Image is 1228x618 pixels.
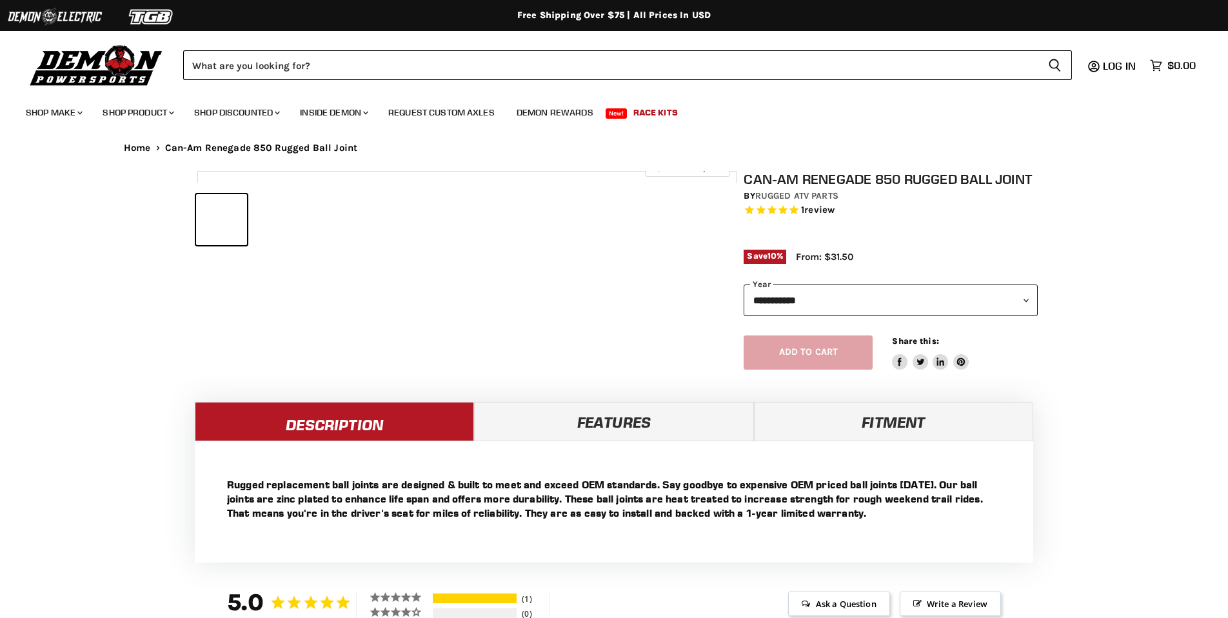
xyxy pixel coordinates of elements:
[651,163,723,172] span: Click to expand
[16,94,1193,126] ul: Main menu
[474,402,753,441] a: Features
[744,250,786,264] span: Save %
[6,5,103,29] img: Demon Electric Logo 2
[93,99,182,126] a: Shop Product
[195,402,474,441] a: Description
[1038,50,1072,80] button: Search
[1144,56,1202,75] a: $0.00
[124,143,151,154] a: Home
[290,99,376,126] a: Inside Demon
[1103,59,1136,72] span: Log in
[165,143,358,154] span: Can-Am Renegade 850 Rugged Ball Joint
[16,99,90,126] a: Shop Make
[804,204,835,215] span: review
[767,251,777,261] span: 10
[788,592,889,616] span: Ask a Question
[183,50,1038,80] input: Search
[507,99,603,126] a: Demon Rewards
[98,10,1130,21] div: Free Shipping Over $75 | All Prices In USD
[196,194,247,245] button: Can-Am Renegade 850 Rugged Ball Joint thumbnail
[26,42,167,88] img: Demon Powersports
[606,108,628,119] span: New!
[744,204,1038,217] span: Rated 5.0 out of 5 stars 1 reviews
[227,477,1001,520] p: Rugged replacement ball joints are designed & built to meet and exceed OEM standards. Say goodbye...
[801,204,835,215] span: 1 reviews
[744,171,1038,187] h1: Can-Am Renegade 850 Rugged Ball Joint
[227,588,264,616] strong: 5.0
[1097,60,1144,72] a: Log in
[900,592,1001,616] span: Write a Review
[744,284,1038,316] select: year
[379,99,504,126] a: Request Custom Axles
[103,5,200,29] img: TGB Logo 2
[892,335,969,370] aside: Share this:
[433,593,517,603] div: 100%
[754,402,1033,441] a: Fitment
[184,99,288,126] a: Shop Discounted
[370,592,431,603] div: 5 ★
[755,190,838,201] a: Rugged ATV Parts
[1167,59,1196,72] span: $0.00
[892,336,938,346] span: Share this:
[744,189,1038,203] div: by
[251,194,302,245] button: Can-Am Renegade 850 Rugged Ball Joint thumbnail
[519,593,546,604] div: 1
[796,251,853,263] span: From: $31.50
[433,593,517,603] div: 5-Star Ratings
[98,143,1130,154] nav: Breadcrumbs
[624,99,688,126] a: Race Kits
[183,50,1072,80] form: Product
